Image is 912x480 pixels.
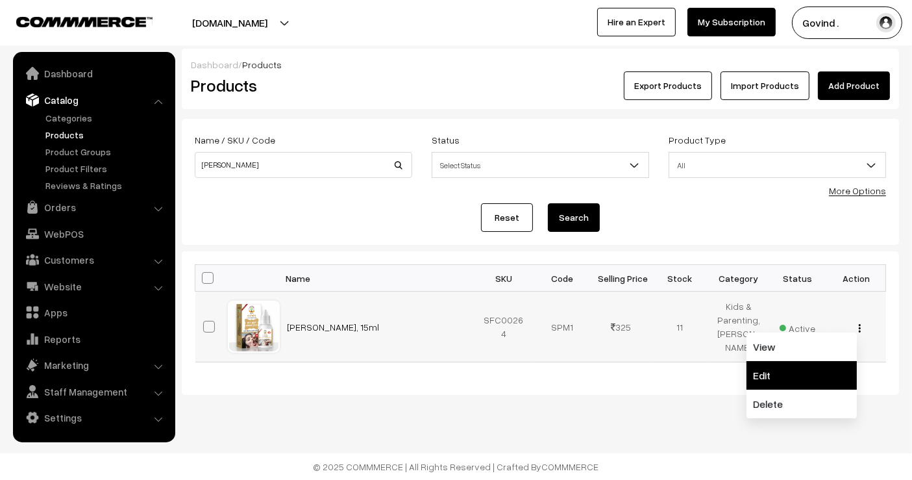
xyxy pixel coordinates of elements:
th: Code [533,265,592,292]
a: Hire an Expert [597,8,676,36]
button: Search [548,203,600,232]
h2: Products [191,75,411,95]
a: Orders [16,196,171,219]
span: All [669,152,886,178]
th: Action [827,265,886,292]
span: Select Status [432,152,649,178]
button: Export Products [624,71,712,100]
a: Dashboard [16,62,171,85]
button: Govind . [792,6,902,39]
a: Settings [16,406,171,429]
td: SPM1 [533,292,592,362]
img: Menu [859,324,861,333]
a: Add Product [818,71,890,100]
th: Selling Price [592,265,651,292]
th: Stock [650,265,709,292]
a: Staff Management [16,380,171,403]
a: Marketing [16,353,171,377]
a: Products [42,128,171,142]
button: [DOMAIN_NAME] [147,6,313,39]
a: COMMMERCE [542,461,599,472]
td: 11 [650,292,709,362]
a: Reviews & Ratings [42,179,171,192]
img: user [876,13,896,32]
th: Category [709,265,769,292]
a: Reset [481,203,533,232]
td: Kids & Parenting, [PERSON_NAME] [709,292,769,362]
a: WebPOS [16,222,171,246]
a: My Subscription [687,8,776,36]
a: Catalog [16,88,171,112]
a: Customers [16,248,171,272]
a: Reports [16,327,171,351]
th: SKU [474,265,534,292]
a: Edit [746,361,857,390]
td: 325 [592,292,651,362]
input: Name / SKU / Code [195,152,412,178]
a: Delete [746,390,857,418]
label: Product Type [669,133,726,147]
span: Products [242,59,282,70]
a: Apps [16,301,171,324]
a: More Options [829,185,886,196]
a: Product Filters [42,162,171,175]
td: SFC00264 [474,292,534,362]
label: Status [432,133,460,147]
th: Name [280,265,474,292]
label: Name / SKU / Code [195,133,275,147]
a: Dashboard [191,59,238,70]
a: View [746,333,857,361]
div: / [191,58,890,71]
th: Status [768,265,827,292]
span: Active [780,318,816,335]
a: [PERSON_NAME], 15ml [288,322,380,333]
a: Import Products [721,71,809,100]
a: COMMMERCE [16,13,130,29]
a: Website [16,275,171,298]
span: Select Status [432,154,648,177]
img: COMMMERCE [16,17,153,27]
a: Categories [42,111,171,125]
span: All [669,154,885,177]
a: Product Groups [42,145,171,158]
